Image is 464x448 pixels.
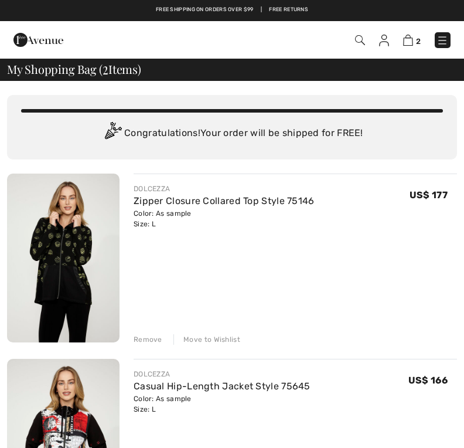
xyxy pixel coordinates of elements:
div: DOLCEZZA [134,184,315,194]
span: My Shopping Bag ( Items) [7,63,141,75]
img: Search [355,35,365,45]
img: Zipper Closure Collared Top Style 75146 [7,174,120,342]
div: Color: As sample Size: L [134,393,311,415]
a: 2 [403,33,421,47]
img: Congratulation2.svg [101,122,124,145]
span: | [261,6,262,14]
a: 1ère Avenue [13,33,63,45]
img: 1ère Avenue [13,28,63,52]
span: US$ 177 [410,189,448,201]
img: Menu [436,35,448,46]
img: Shopping Bag [403,35,413,46]
a: Free shipping on orders over $99 [156,6,254,14]
div: Move to Wishlist [173,334,240,345]
a: Casual Hip-Length Jacket Style 75645 [134,381,311,392]
div: Color: As sample Size: L [134,208,315,229]
div: Remove [134,334,162,345]
a: Free Returns [269,6,308,14]
span: 2 [416,37,421,46]
span: 2 [103,60,108,76]
img: My Info [379,35,389,46]
span: US$ 166 [408,375,448,386]
a: Zipper Closure Collared Top Style 75146 [134,195,315,206]
div: Congratulations! Your order will be shipped for FREE! [21,122,443,145]
div: DOLCEZZA [134,369,311,379]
